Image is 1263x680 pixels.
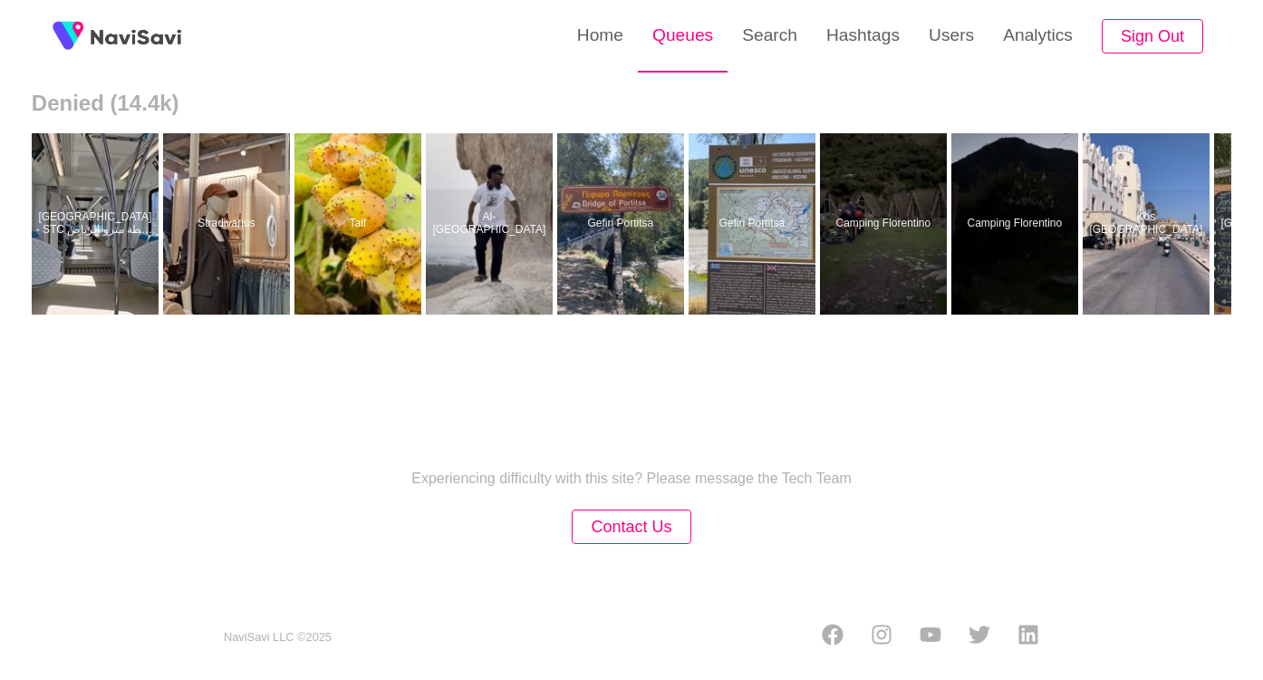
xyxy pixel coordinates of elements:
[951,133,1083,315] a: Camping FlorentinoCamping Florentino
[224,631,332,645] small: NaviSavi LLC © 2025
[294,133,426,315] a: TaifTaif
[32,91,1231,116] h2: Denied (14.4k)
[689,133,820,315] a: Gefiri PortitsaGefiri Portitsa
[920,624,941,651] a: Youtube
[91,27,181,45] img: fireSpot
[163,133,294,315] a: StradivariusStradivarius
[426,133,557,315] a: Al-[GEOGRAPHIC_DATA]Al-Qara Hill
[1102,19,1203,54] button: Sign Out
[572,520,690,535] a: Contact Us
[969,624,990,651] a: Twitter
[572,510,690,545] button: Contact Us
[411,471,852,487] p: Experiencing difficulty with this site? Please message the Tech Team
[1083,133,1214,315] a: Kos [GEOGRAPHIC_DATA]Kos Old Town
[1017,624,1039,651] a: LinkedIn
[820,133,951,315] a: Camping FlorentinoCamping Florentino
[822,624,844,651] a: Facebook
[45,14,91,59] img: fireSpot
[871,624,892,651] a: Instagram
[32,133,163,315] a: [GEOGRAPHIC_DATA] - STC محطة مترو الرياض - اس تي سي (ازرق)Riyadh Metro Station - STC محطة مترو ال...
[557,133,689,315] a: Gefiri PortitsaGefiri Portitsa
